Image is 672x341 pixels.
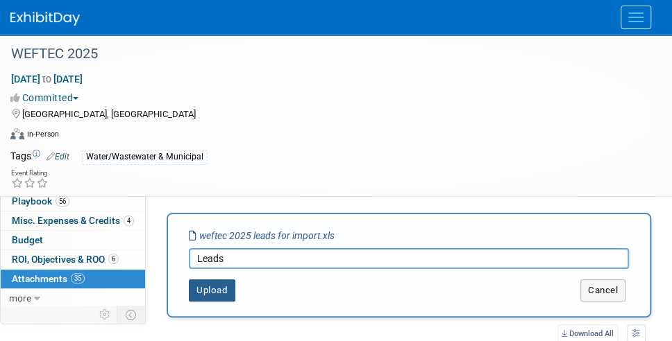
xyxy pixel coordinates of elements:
span: Attachments [12,273,85,284]
span: Playbook [12,195,69,207]
div: WEFTEC 2025 [6,42,644,67]
td: Tags [10,149,69,165]
span: to [40,73,53,85]
span: ROI, Objectives & ROO [12,254,119,265]
div: Event Format [10,126,655,147]
button: Committed [10,91,84,105]
span: 56 [56,196,69,207]
span: Budget [12,234,43,245]
img: ExhibitDay [10,12,80,26]
span: [DATE] [DATE] [10,73,83,85]
a: ROI, Objectives & ROO6 [1,250,145,269]
button: Menu [621,6,651,29]
input: Enter description [189,248,629,269]
span: 4 [124,216,134,226]
a: Edit [47,152,69,161]
span: more [9,292,31,304]
a: Attachments35 [1,270,145,288]
div: Water/Wastewater & Municipal [82,150,208,164]
span: Misc. Expenses & Credits [12,215,134,226]
img: Format-Inperson.png [10,128,24,139]
a: Misc. Expenses & Credits4 [1,211,145,230]
span: 6 [108,254,119,264]
span: 35 [71,273,85,283]
div: Event Rating [11,170,49,177]
td: Toggle Event Tabs [117,306,146,324]
a: Budget [1,231,145,250]
a: Playbook56 [1,192,145,211]
button: Upload [189,279,235,301]
button: Cancel [580,279,625,301]
td: Personalize Event Tab Strip [93,306,117,324]
div: In-Person [26,129,59,139]
span: [GEOGRAPHIC_DATA], [GEOGRAPHIC_DATA] [22,109,196,119]
i: weftec 2025 leads for import.xls [189,230,335,241]
a: more [1,289,145,308]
